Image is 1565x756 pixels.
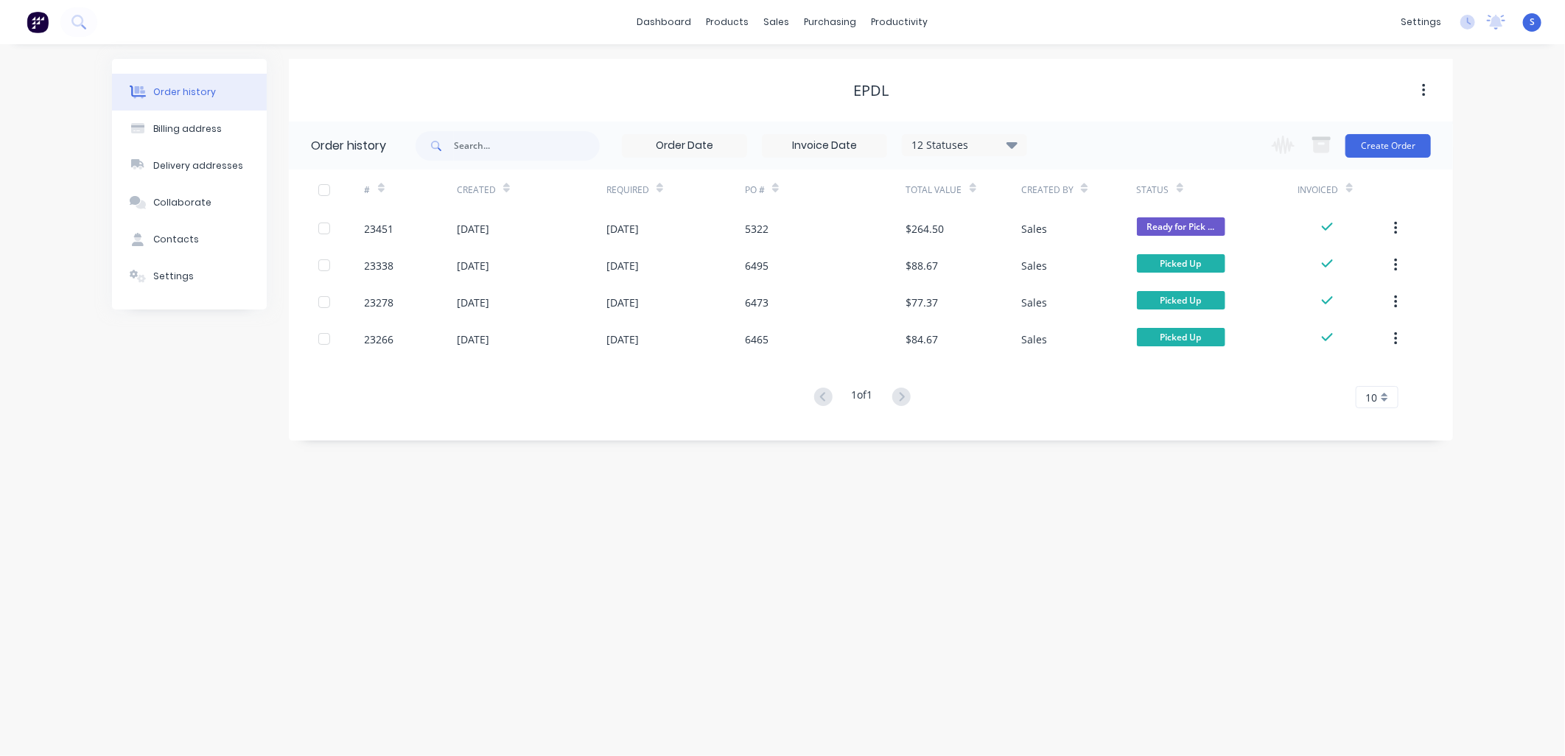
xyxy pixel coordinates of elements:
input: Order Date [623,135,746,157]
div: Total Value [906,169,1021,210]
div: Created By [1021,183,1074,197]
button: Billing address [112,111,267,147]
div: $77.37 [906,295,939,310]
div: products [699,11,757,33]
div: 12 Statuses [903,137,1026,153]
div: [DATE] [606,332,639,347]
button: Delivery addresses [112,147,267,184]
div: Total Value [906,183,962,197]
div: PO # [745,183,765,197]
div: [DATE] [457,221,489,237]
div: 5322 [745,221,769,237]
div: Order history [311,137,386,155]
div: Delivery addresses [153,159,243,172]
div: $264.50 [906,221,945,237]
div: Invoiced [1298,183,1339,197]
span: Picked Up [1137,291,1225,309]
div: [DATE] [606,258,639,273]
input: Search... [454,131,600,161]
div: $88.67 [906,258,939,273]
div: $84.67 [906,332,939,347]
button: Create Order [1345,134,1431,158]
div: 23266 [365,332,394,347]
div: settings [1393,11,1449,33]
div: 1 of 1 [852,387,873,408]
div: 23451 [365,221,394,237]
div: Billing address [153,122,222,136]
span: Picked Up [1137,328,1225,346]
div: Required [606,183,649,197]
div: productivity [864,11,936,33]
button: Settings [112,258,267,295]
span: Picked Up [1137,254,1225,273]
div: Required [606,169,745,210]
div: Created [457,183,496,197]
div: EPDL [853,82,889,99]
div: 6465 [745,332,769,347]
div: Status [1137,169,1298,210]
div: Sales [1021,332,1047,347]
div: purchasing [797,11,864,33]
img: Factory [27,11,49,33]
div: Sales [1021,258,1047,273]
div: [DATE] [606,221,639,237]
div: Settings [153,270,194,283]
div: 6495 [745,258,769,273]
div: Order history [153,85,216,99]
div: Sales [1021,295,1047,310]
div: Contacts [153,233,199,246]
div: 6473 [745,295,769,310]
a: dashboard [630,11,699,33]
button: Collaborate [112,184,267,221]
div: [DATE] [457,295,489,310]
div: 23338 [365,258,394,273]
div: 23278 [365,295,394,310]
span: S [1530,15,1535,29]
div: # [365,169,457,210]
span: 10 [1365,390,1377,405]
div: Created By [1021,169,1136,210]
div: sales [757,11,797,33]
div: Created [457,169,606,210]
button: Order history [112,74,267,111]
div: Sales [1021,221,1047,237]
div: Status [1137,183,1169,197]
span: Ready for Pick ... [1137,217,1225,236]
div: Collaborate [153,196,211,209]
div: [DATE] [457,258,489,273]
div: PO # [745,169,906,210]
div: Invoiced [1298,169,1390,210]
button: Contacts [112,221,267,258]
div: # [365,183,371,197]
div: [DATE] [606,295,639,310]
input: Invoice Date [763,135,886,157]
div: [DATE] [457,332,489,347]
